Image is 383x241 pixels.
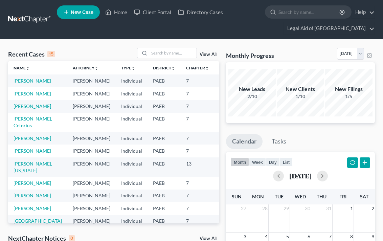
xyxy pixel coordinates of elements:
[73,65,98,70] a: Attorneyunfold_more
[8,50,55,58] div: Recent Cases
[243,233,247,241] span: 3
[286,233,290,241] span: 5
[67,100,116,112] td: [PERSON_NAME]
[14,180,51,186] a: [PERSON_NAME]
[262,204,268,213] span: 28
[67,215,116,241] td: [PERSON_NAME]
[67,113,116,132] td: [PERSON_NAME]
[14,91,51,96] a: [PERSON_NAME]
[102,6,131,18] a: Home
[171,66,175,70] i: unfold_more
[148,87,181,100] td: PAEB
[148,215,181,241] td: PAEB
[14,65,30,70] a: Nameunfold_more
[226,134,263,149] a: Calendar
[226,51,274,60] h3: Monthly Progress
[116,177,148,189] td: Individual
[325,85,373,93] div: New Filings
[67,177,116,189] td: [PERSON_NAME]
[71,10,93,15] span: New Case
[116,157,148,177] td: Individual
[148,74,181,87] td: PAEB
[131,66,135,70] i: unfold_more
[175,6,226,18] a: Directory Cases
[278,6,340,18] input: Search by name...
[47,51,55,57] div: 15
[14,116,52,128] a: [PERSON_NAME], Cetorius
[277,85,324,93] div: New Clients
[149,48,197,58] input: Search by name...
[67,202,116,215] td: [PERSON_NAME]
[228,85,276,93] div: New Leads
[266,134,292,149] a: Tasks
[181,100,215,112] td: 7
[240,204,247,213] span: 27
[215,215,247,241] td: 25-12391
[14,103,51,109] a: [PERSON_NAME]
[67,87,116,100] td: [PERSON_NAME]
[200,52,217,57] a: View All
[148,177,181,189] td: PAEB
[283,204,290,213] span: 29
[350,233,354,241] span: 8
[116,87,148,100] td: Individual
[352,6,375,18] a: Help
[181,190,215,202] td: 7
[131,6,175,18] a: Client Portal
[181,87,215,100] td: 7
[280,157,293,167] button: list
[289,172,312,179] h2: [DATE]
[26,66,30,70] i: unfold_more
[360,194,368,199] span: Sat
[14,161,52,173] a: [PERSON_NAME], [US_STATE]
[249,157,266,167] button: week
[325,93,373,100] div: 1/5
[148,132,181,145] td: PAEB
[67,145,116,157] td: [PERSON_NAME]
[325,204,332,213] span: 31
[181,202,215,215] td: 7
[148,100,181,112] td: PAEB
[67,190,116,202] td: [PERSON_NAME]
[94,66,98,70] i: unfold_more
[371,233,375,241] span: 9
[181,132,215,145] td: 7
[215,145,247,157] td: 25-13160
[116,145,148,157] td: Individual
[148,113,181,132] td: PAEB
[14,135,51,141] a: [PERSON_NAME]
[116,202,148,215] td: Individual
[67,132,116,145] td: [PERSON_NAME]
[116,113,148,132] td: Individual
[328,233,332,241] span: 7
[181,113,215,132] td: 7
[304,204,311,213] span: 30
[231,157,249,167] button: month
[153,65,175,70] a: Districtunfold_more
[67,74,116,87] td: [PERSON_NAME]
[148,202,181,215] td: PAEB
[252,194,264,199] span: Mon
[232,194,242,199] span: Sun
[116,190,148,202] td: Individual
[14,218,62,237] a: [GEOGRAPHIC_DATA][PERSON_NAME][GEOGRAPHIC_DATA]
[116,215,148,241] td: Individual
[284,22,375,35] a: Legal Aid of [GEOGRAPHIC_DATA]
[14,78,51,84] a: [PERSON_NAME]
[181,74,215,87] td: 7
[215,132,247,145] td: 25-12726
[148,145,181,157] td: PAEB
[200,236,217,241] a: View All
[350,204,354,213] span: 1
[181,157,215,177] td: 13
[181,215,215,241] td: 7
[228,93,276,100] div: 2/10
[266,157,280,167] button: day
[67,157,116,177] td: [PERSON_NAME]
[148,190,181,202] td: PAEB
[277,93,324,100] div: 1/10
[116,132,148,145] td: Individual
[215,113,247,132] td: 25-12896
[181,145,215,157] td: 7
[14,193,51,198] a: [PERSON_NAME]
